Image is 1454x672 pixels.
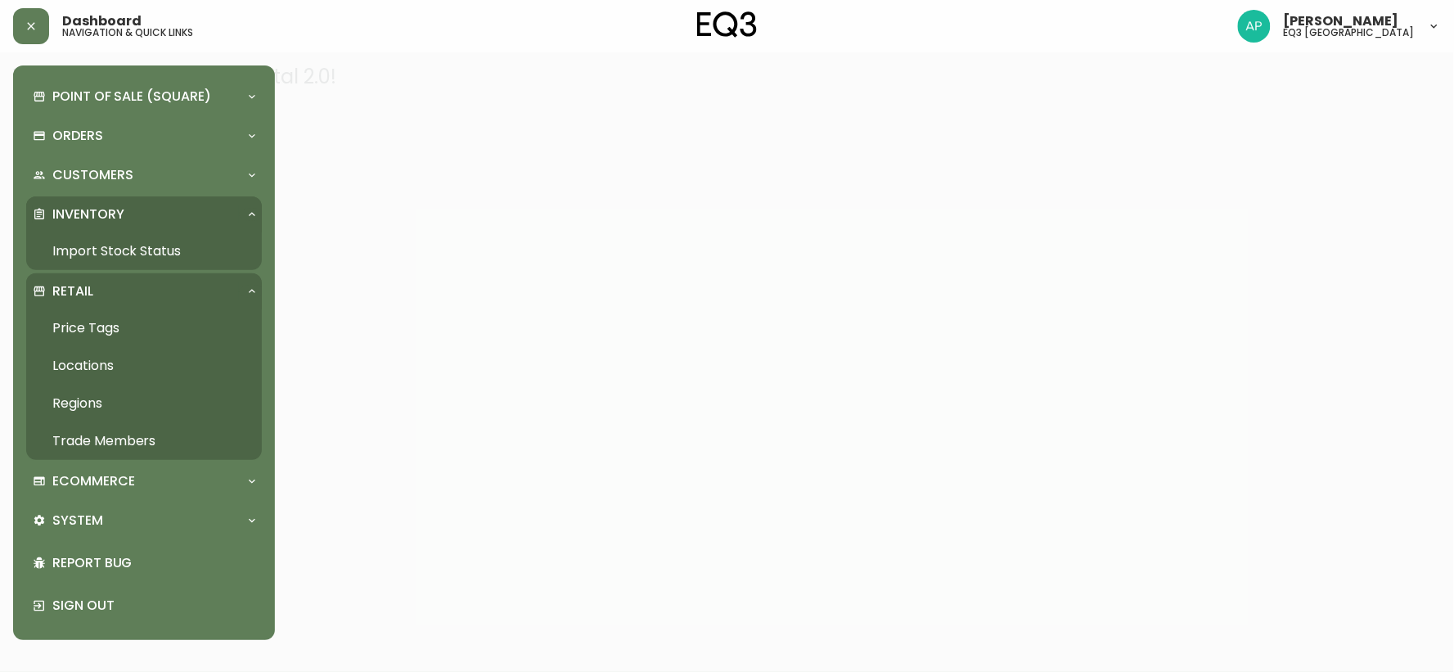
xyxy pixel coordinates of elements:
p: Ecommerce [52,472,135,490]
img: 3897410ab0ebf58098a0828baeda1fcd [1238,10,1271,43]
div: Orders [26,118,262,154]
p: Orders [52,127,103,145]
p: Sign Out [52,597,255,615]
div: System [26,503,262,539]
div: Retail [26,273,262,309]
div: Inventory [26,196,262,232]
span: [PERSON_NAME] [1284,15,1399,28]
a: Trade Members [26,422,262,460]
p: Point of Sale (Square) [52,88,211,106]
div: Sign Out [26,584,262,627]
p: Customers [52,166,133,184]
p: Report Bug [52,554,255,572]
p: System [52,512,103,530]
p: Inventory [52,205,124,223]
a: Import Stock Status [26,232,262,270]
span: Dashboard [62,15,142,28]
a: Price Tags [26,309,262,347]
a: Locations [26,347,262,385]
div: Customers [26,157,262,193]
h5: eq3 [GEOGRAPHIC_DATA] [1284,28,1415,38]
h5: navigation & quick links [62,28,193,38]
img: logo [697,11,758,38]
div: Report Bug [26,542,262,584]
a: Regions [26,385,262,422]
div: Point of Sale (Square) [26,79,262,115]
p: Retail [52,282,93,300]
div: Ecommerce [26,463,262,499]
